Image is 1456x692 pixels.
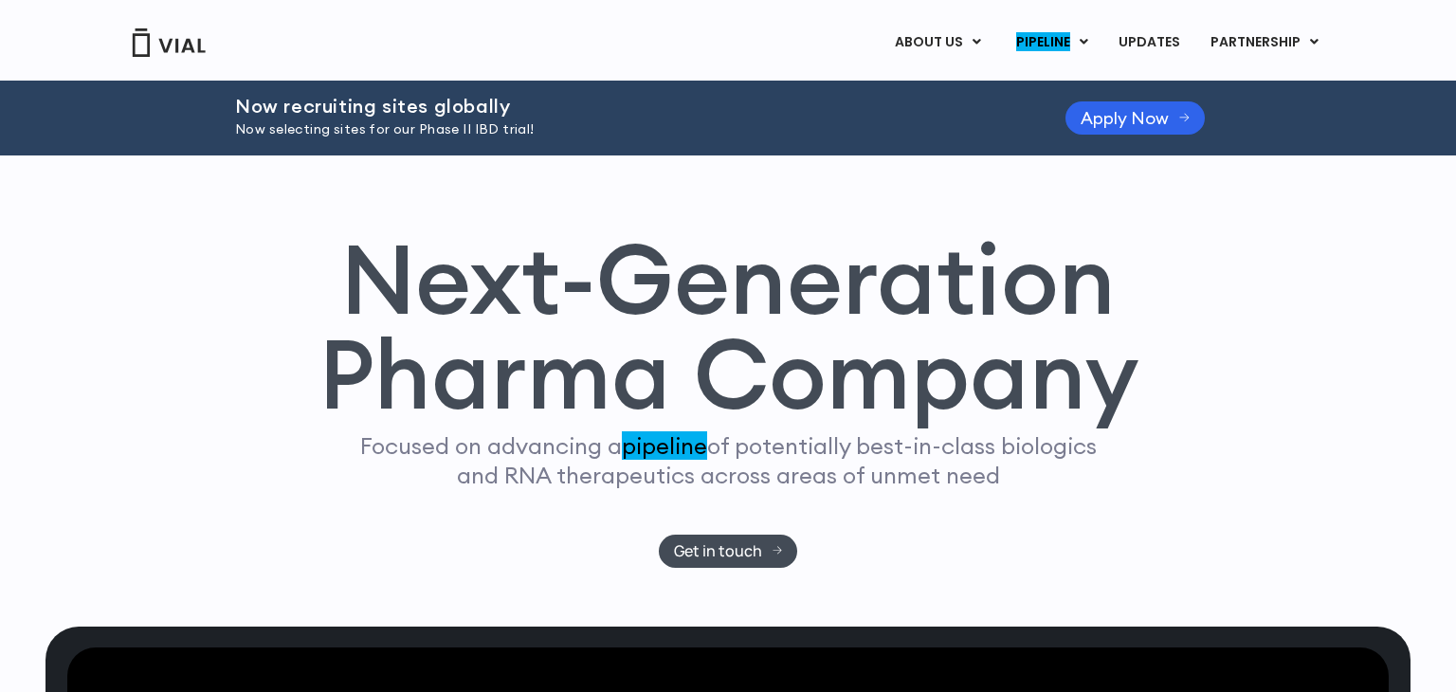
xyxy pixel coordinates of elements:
a: Apply Now [1065,101,1205,135]
span: Category: Recreational Drug Terms : Review for potential Recreational Drugs content, Term: "pipel... [622,431,707,460]
a: ABOUT USMenu Toggle [880,27,995,59]
span: Category: Recreational Drug Terms : Review for potential Recreational Drugs content, Term: "pipel... [1016,32,1070,51]
h2: Now recruiting sites globally [235,96,1018,117]
span: Apply Now [1081,111,1169,125]
a: PARTNERSHIPMenu Toggle [1195,27,1334,59]
img: Vial Logo [131,28,207,57]
a: PIPELINEMenu Toggle [996,27,1102,59]
a: UPDATES [1103,27,1194,59]
p: Now selecting sites for our Phase II IBD trial! [235,119,1018,140]
p: Focused on advancing a of potentially best-in-class biologics and RNA therapeutics across areas o... [346,431,1110,490]
span: Get in touch [674,544,762,558]
h1: Next-Generation Pharma Company [318,231,1138,423]
a: Get in touch [659,535,798,568]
